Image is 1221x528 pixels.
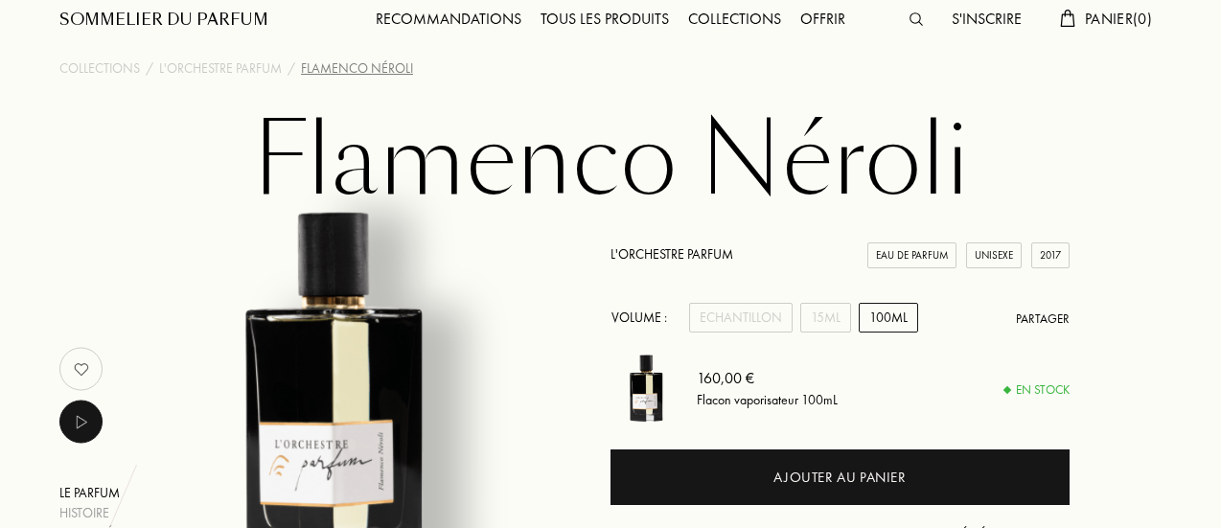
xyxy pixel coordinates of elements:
a: Recommandations [366,9,531,29]
a: Tous les produits [531,9,679,29]
div: / [288,58,295,79]
div: Eau de Parfum [867,242,956,268]
div: 15mL [800,303,851,333]
a: Collections [59,58,140,79]
div: Unisexe [966,242,1022,268]
div: Echantillon [689,303,793,333]
img: music_play.png [69,410,93,434]
div: Collections [679,8,791,33]
div: S'inscrire [942,8,1031,33]
a: S'inscrire [942,9,1031,29]
img: Flamenco Néroli L'Orchestre Parfum [610,352,682,424]
span: Panier ( 0 ) [1085,9,1152,29]
div: 160,00 € [697,366,838,389]
a: L'Orchestre Parfum [610,245,733,263]
div: 2017 [1031,242,1070,268]
div: Histoire [59,503,170,523]
div: Tous les produits [531,8,679,33]
div: En stock [1004,380,1070,400]
a: Sommelier du Parfum [59,9,268,32]
div: Volume : [610,303,678,333]
div: Le parfum [59,483,170,503]
img: no_like_p.png [62,350,101,388]
div: 100mL [859,303,918,333]
div: Partager [1016,310,1070,329]
div: Recommandations [366,8,531,33]
div: Flamenco Néroli [301,58,413,79]
a: Collections [679,9,791,29]
div: / [146,58,153,79]
img: search_icn.svg [910,12,923,26]
a: L'Orchestre Parfum [159,58,282,79]
div: Offrir [791,8,855,33]
h1: Flamenco Néroli [131,108,1090,214]
div: Ajouter au panier [773,467,906,489]
div: Flacon vaporisateur 100mL [697,389,838,409]
a: Offrir [791,9,855,29]
img: cart.svg [1060,10,1075,27]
